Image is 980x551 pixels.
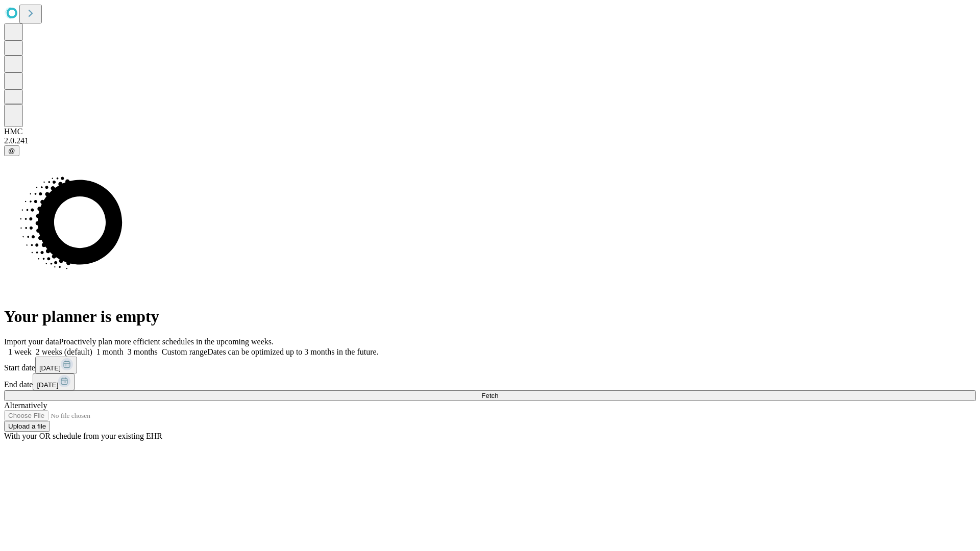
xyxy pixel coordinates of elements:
[4,373,976,390] div: End date
[4,432,162,440] span: With your OR schedule from your existing EHR
[4,307,976,326] h1: Your planner is empty
[33,373,75,390] button: [DATE]
[4,136,976,145] div: 2.0.241
[4,421,50,432] button: Upload a file
[162,347,207,356] span: Custom range
[37,381,58,389] span: [DATE]
[4,145,19,156] button: @
[4,401,47,410] span: Alternatively
[36,347,92,356] span: 2 weeks (default)
[481,392,498,399] span: Fetch
[4,357,976,373] div: Start date
[8,347,32,356] span: 1 week
[35,357,77,373] button: [DATE]
[4,127,976,136] div: HMC
[96,347,124,356] span: 1 month
[4,390,976,401] button: Fetch
[59,337,274,346] span: Proactively plan more efficient schedules in the upcoming weeks.
[8,147,15,155] span: @
[39,364,61,372] span: [DATE]
[207,347,378,356] span: Dates can be optimized up to 3 months in the future.
[4,337,59,346] span: Import your data
[128,347,158,356] span: 3 months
